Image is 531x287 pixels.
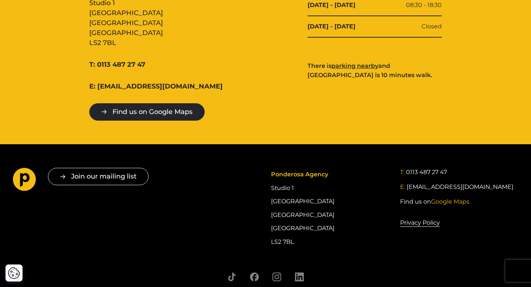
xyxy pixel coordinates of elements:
a: Privacy Policy [400,218,440,228]
a: Find us onGoogle Maps [400,197,469,206]
span: E: [400,183,405,190]
img: Revisit consent button [8,267,20,279]
a: Go to homepage [13,168,36,194]
a: 0113 487 27 47 [406,168,447,177]
a: Follow us on LinkedIn [295,272,304,281]
b: [DATE] - [DATE] [308,22,355,31]
div: Studio 1 [GEOGRAPHIC_DATA] [GEOGRAPHIC_DATA] [GEOGRAPHIC_DATA] LS2 7BL [271,168,389,249]
span: T: [400,169,405,176]
button: Join our mailing list [48,168,149,185]
a: [EMAIL_ADDRESS][DOMAIN_NAME] [407,183,513,191]
span: Ponderosa Agency [271,171,328,178]
span: Closed [421,22,442,31]
a: T: 0113 487 27 47 [89,60,145,70]
a: parking nearby [332,62,378,69]
a: Follow us on TikTok [227,272,236,281]
a: Follow us on Instagram [272,272,281,281]
a: Find us on Google Maps [89,103,205,121]
p: There is and [GEOGRAPHIC_DATA] is 10 minutes walk. [308,61,442,80]
a: Follow us on Facebook [250,272,259,281]
span: 08:30 - 18:30 [406,1,442,10]
a: E: [EMAIL_ADDRESS][DOMAIN_NAME] [89,82,223,91]
b: [DATE] - [DATE] [308,1,355,10]
span: Google Maps [431,198,469,205]
button: Cookie Settings [8,267,20,279]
